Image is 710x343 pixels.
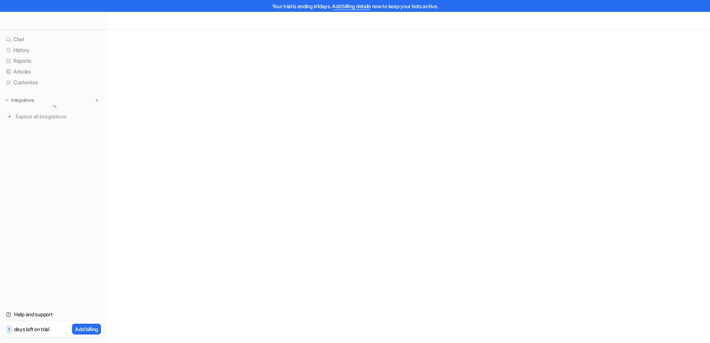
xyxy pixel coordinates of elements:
img: menu_add.svg [94,98,100,103]
span: Explore all integrations [16,111,101,122]
a: Customize [3,77,104,88]
img: explore all integrations [6,113,13,120]
p: Add billing [75,325,98,333]
a: Help and support [3,309,104,320]
button: Add billing [72,324,101,334]
a: Reports [3,56,104,66]
a: Explore all integrations [3,111,104,122]
a: History [3,45,104,55]
a: Articles [3,66,104,77]
a: Add billing details [332,3,371,9]
p: days left on trial [14,325,49,333]
p: Integrations [11,97,34,103]
img: expand menu [4,98,10,103]
button: Integrations [3,97,36,104]
a: Chat [3,34,104,45]
p: 1 [8,326,10,333]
